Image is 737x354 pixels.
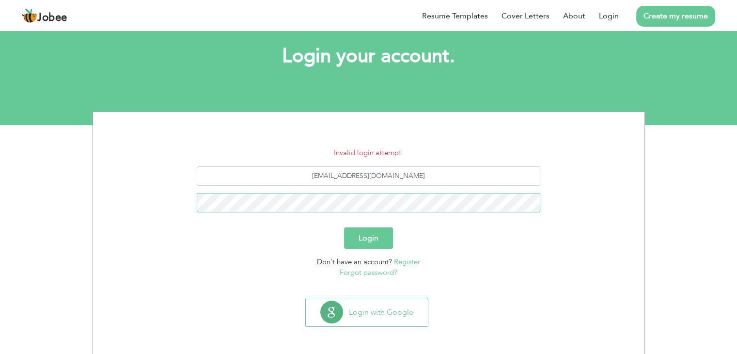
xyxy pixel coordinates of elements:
li: Invalid login attempt. [100,147,637,159]
a: Cover Letters [502,10,549,22]
a: Jobee [22,8,67,24]
input: Email [197,166,540,186]
a: Forgot password? [340,268,397,277]
button: Login [344,227,393,249]
a: Login [599,10,619,22]
h1: Login your account. [107,44,630,69]
a: Resume Templates [422,10,488,22]
h2: Let's do this! [107,9,630,34]
button: Login with Google [306,298,428,326]
span: Jobee [37,13,67,23]
a: Create my resume [636,6,715,27]
a: Register [394,257,420,267]
a: About [563,10,585,22]
span: Don't have an account? [317,257,392,267]
img: jobee.io [22,8,37,24]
